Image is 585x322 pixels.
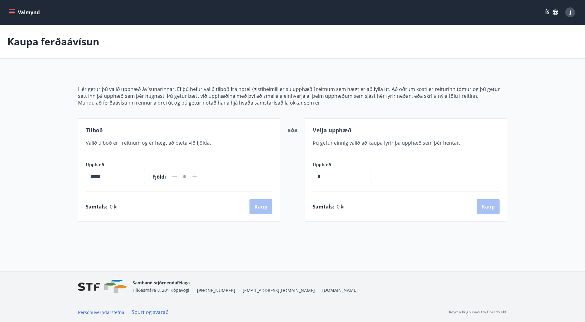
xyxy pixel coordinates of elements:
span: [EMAIL_ADDRESS][DOMAIN_NAME] [243,287,315,294]
span: Velja upphæð [313,126,351,134]
button: menu [7,7,42,18]
span: eða [287,126,298,134]
span: Fjöldi [152,173,166,180]
span: Valið tilboð er í reitnum og er hægt að bæta við fjölda. [86,139,211,146]
span: Þú getur einnig valið að kaupa fyrir þá upphæð sem þér hentar. [313,139,460,146]
span: 0 kr. [110,203,120,210]
p: Keyrt á hugbúnaði frá Dorado ehf. [449,309,507,315]
a: Spurt og svarað [132,309,169,316]
img: vjCaq2fThgY3EUYqSgpjEiBg6WP39ov69hlhuPVN.png [78,280,128,293]
a: [DOMAIN_NAME] [322,287,358,293]
p: Kaupa ferðaávísun [7,35,99,48]
button: J [563,5,578,20]
button: ÍS [542,7,562,18]
label: Upphæð [313,162,378,168]
span: Tilboð [86,126,103,134]
span: Samtals : [313,203,334,210]
span: [PHONE_NUMBER] [197,287,235,294]
a: Persónuverndarstefna [78,309,124,315]
label: Upphæð [86,162,145,168]
p: Mundu að ferðaávísunin rennur aldrei út og þú getur notað hana hjá hvaða samstarfsaðila okkar sem er [78,99,507,106]
span: Samtals : [86,203,107,210]
p: Hér getur þú valið upphæð ávísunarinnar. Ef þú hefur valið tilboð frá hóteli/gistiheimili er sú u... [78,86,507,99]
span: Samband stjórnendafélaga [133,280,190,286]
span: J [570,9,571,16]
span: Hlíðasmára 8, 201 Kópavogi [133,287,189,293]
span: 0 kr. [337,203,347,210]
